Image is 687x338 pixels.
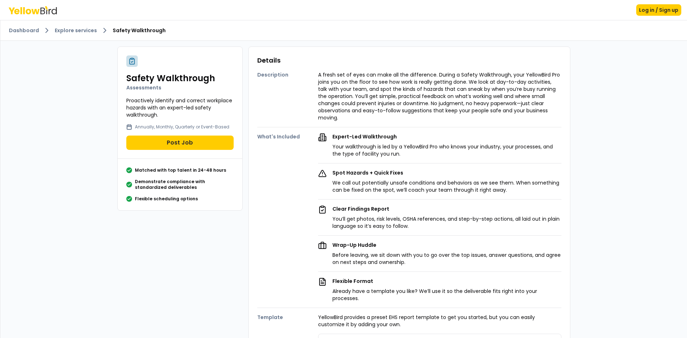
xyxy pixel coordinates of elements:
[332,288,561,302] p: Already have a template you like? We’ll use it so the deliverable fits right into your processes.
[332,169,561,176] p: Spot Hazards + Quick Fixes
[135,167,226,173] p: Matched with top talent in 24-48 hours
[257,314,318,321] h4: Template
[318,314,561,328] p: YellowBird provides a preset EHS report template to get you started, but you can easily customize...
[9,26,678,35] nav: breadcrumb
[113,27,166,34] span: Safety Walkthrough
[55,27,97,34] a: Explore services
[332,251,561,266] p: Before leaving, we sit down with you to go over the top issues, answer questions, and agree on ne...
[257,133,318,140] h4: What's Included
[126,136,234,150] button: Post Job
[332,179,561,194] p: We call out potentially unsafe conditions and behaviors as we see them. When something can be fix...
[332,278,561,285] p: Flexible Format
[257,71,318,78] h4: Description
[332,215,561,230] p: You’ll get photos, risk levels, OSHA references, and step-by-step actions, all laid out in plain ...
[332,241,561,249] p: Wrap-Up Huddle
[126,73,234,84] h2: Safety Walkthrough
[636,4,681,16] button: Log in / Sign up
[135,196,198,202] p: Flexible scheduling options
[126,84,234,91] p: Assessments
[332,133,561,140] p: Expert-Led Walkthrough
[9,27,39,34] a: Dashboard
[332,205,561,212] p: Clear Findings Report
[126,97,234,118] p: Proactively identify and correct workplace hazards with an expert-led safety walkthrough.
[332,143,561,157] p: Your walkthrough is led by a YellowBird Pro who knows your industry, your processes, and the type...
[257,55,561,65] h3: Details
[135,179,234,190] p: Demonstrate compliance with standardized deliverables
[135,124,229,130] p: Annually, Monthly, Quarterly or Event-Based
[318,71,561,121] p: A fresh set of eyes can make all the difference. During a Safety Walkthrough, your YellowBird Pro...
